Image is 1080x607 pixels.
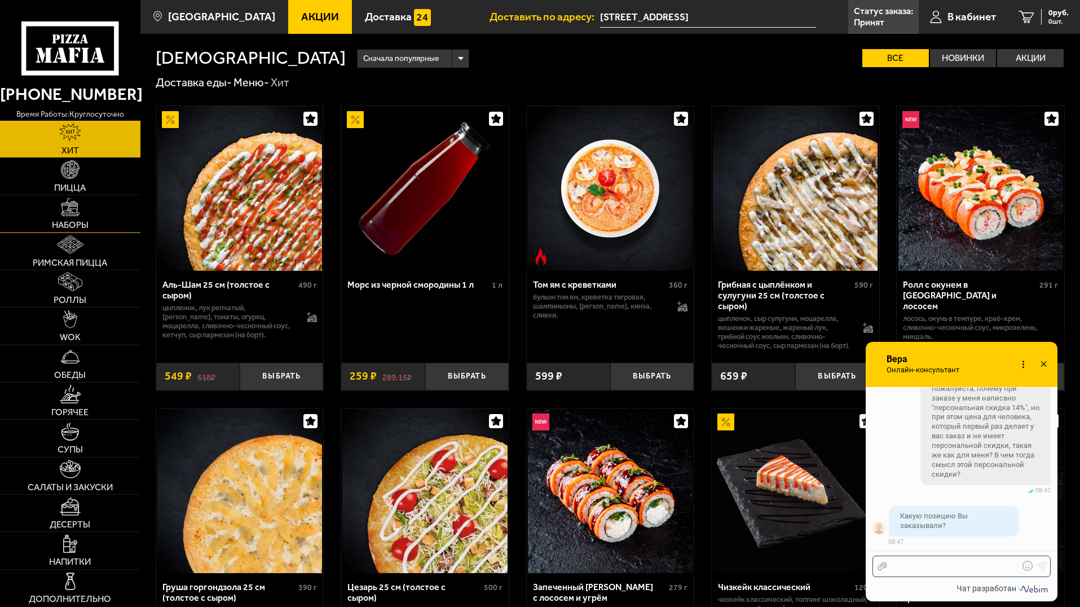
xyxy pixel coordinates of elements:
span: Акции [301,11,339,22]
h1: [DEMOGRAPHIC_DATA] [156,49,346,67]
span: Хит [61,146,79,155]
img: Новинка [902,111,919,128]
img: Груша горгондзола 25 см (толстое с сыром) [157,408,322,573]
label: Все [862,49,929,67]
span: 659 ₽ [720,371,747,382]
span: [GEOGRAPHIC_DATA] [168,11,275,22]
span: Вера [885,354,966,364]
div: Груша горгондзола 25 см (толстое с сыром) [162,582,296,603]
span: 390 г [298,583,317,592]
span: Дополнительно [29,595,111,604]
span: Пицца [54,183,86,192]
img: Запеченный ролл Гурмэ с лососем и угрём [528,408,693,573]
p: Статус заказа: [854,7,913,16]
a: Груша горгондзола 25 см (толстое с сыром) [156,408,324,573]
p: цыпленок, лук репчатый, [PERSON_NAME], томаты, огурец, моцарелла, сливочно-чесночный соус, кетчуп... [162,303,296,340]
a: Чат разработан [956,584,1050,593]
img: Новинка [532,414,549,430]
span: В кабинет [947,11,996,22]
span: Обеды [54,371,86,380]
img: Острое блюдо [532,248,549,265]
img: Морс из черной смородины 1 л [342,106,507,271]
span: 259 ₽ [350,371,377,382]
span: Супы [58,445,83,454]
a: Меню- [233,76,269,89]
span: 500 г [484,583,502,592]
p: Принят [854,18,884,27]
span: 599 ₽ [535,371,562,382]
span: Напитки [49,557,91,566]
a: Острое блюдоТом ям с креветками [527,106,694,271]
span: Римская пицца [33,258,107,267]
div: Ролл с окунем в [GEOGRAPHIC_DATA] и лососем [903,279,1037,311]
span: Онлайн-консультант [885,366,966,375]
span: улица Оптиков, 4Е [600,7,816,28]
span: 08:47 [1035,487,1051,494]
span: 1 л [492,280,502,290]
img: Грибная с цыплёнком и сулугуни 25 см (толстое с сыром) [713,106,878,271]
div: Цезарь 25 см (толстое с сыром) [347,582,481,603]
p: лосось, окунь в темпуре, краб-крем, сливочно-чесночный соус, микрозелень, миндаль. [903,314,1058,341]
label: Новинки [930,49,997,67]
span: 360 г [669,280,687,290]
div: Грибная с цыплёнком и сулугуни 25 см (толстое с сыром) [718,279,852,311]
div: Хит [271,76,289,90]
label: Акции [997,49,1064,67]
div: Морс из черной смородины 1 л [347,279,489,290]
div: Том ям с креветками [533,279,667,290]
button: Выбрать [425,363,509,390]
button: Выбрать [610,363,694,390]
span: 291 г [1039,280,1058,290]
span: 279 г [669,583,687,592]
s: 618 ₽ [197,371,215,382]
button: Выбрать [240,363,323,390]
div: Чизкейк классический [718,582,852,592]
span: 08:47 [888,538,903,546]
img: Чизкейк классический [713,408,878,573]
a: АкционныйМорс из черной смородины 1 л [341,106,509,271]
span: Какую позицию Вы заказывали? [900,512,968,530]
img: Акционный [717,414,734,430]
img: visitor_avatar_default.png [872,521,885,534]
span: Доставка [365,11,412,22]
img: Ролл с окунем в темпуре и лососем [898,106,1063,271]
img: Том ям с креветками [528,106,693,271]
img: Цезарь 25 см (толстое с сыром) [342,408,507,573]
div: Запеченный [PERSON_NAME] с лососем и угрём [533,582,667,603]
span: Роллы [54,296,86,305]
span: Сначала популярные [363,48,439,69]
span: Горячее [51,408,89,417]
img: Акционный [347,111,364,128]
a: Цезарь 25 см (толстое с сыром) [341,408,509,573]
a: НовинкаЗапеченный ролл Гурмэ с лососем и угрём [527,408,694,573]
span: Доброе утро. Подскажите, пожалуйста, почему при заказе у меня написано "персональная скидка 14%",... [932,375,1039,480]
div: Аль-Шам 25 см (толстое с сыром) [162,279,296,301]
p: бульон том ям, креветка тигровая, шампиньоны, [PERSON_NAME], кинза, сливки. [533,293,667,320]
img: 15daf4d41897b9f0e9f617042186c801.svg [414,9,431,26]
span: Десерты [50,520,90,529]
a: АкционныйЧизкейк классический [712,408,879,573]
span: 0 руб. [1048,9,1069,17]
span: 0 шт. [1048,18,1069,25]
span: 490 г [298,280,317,290]
p: цыпленок, сыр сулугуни, моцарелла, вешенки жареные, жареный лук, грибной соус Жюльен, сливочно-че... [718,314,852,350]
a: Грибная с цыплёнком и сулугуни 25 см (толстое с сыром) [712,106,879,271]
span: Салаты и закуски [28,483,113,492]
span: 549 ₽ [165,371,192,382]
input: Ваш адрес доставки [600,7,816,28]
img: Акционный [162,111,179,128]
span: 590 г [854,280,873,290]
button: Выбрать [795,363,879,390]
a: АкционныйАль-Шам 25 см (толстое с сыром) [156,106,324,271]
img: Аль-Шам 25 см (толстое с сыром) [157,106,322,271]
a: НовинкаРолл с окунем в темпуре и лососем [897,106,1064,271]
s: 289.15 ₽ [382,371,412,382]
span: Доставить по адресу: [490,11,600,22]
span: WOK [60,333,81,342]
span: Наборы [52,221,89,230]
a: Доставка еды- [156,76,232,89]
